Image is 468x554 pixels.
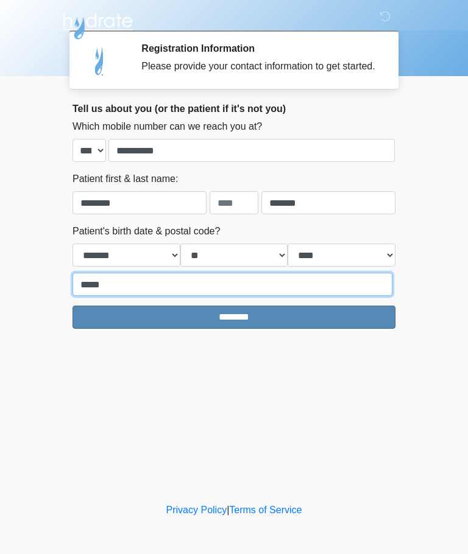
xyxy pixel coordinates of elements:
[141,59,377,74] div: Please provide your contact information to get started.
[82,43,118,79] img: Agent Avatar
[73,224,220,239] label: Patient's birth date & postal code?
[73,172,178,186] label: Patient first & last name:
[60,9,135,40] img: Hydrate IV Bar - Arcadia Logo
[73,119,262,134] label: Which mobile number can we reach you at?
[166,505,227,515] a: Privacy Policy
[73,103,395,114] h2: Tell us about you (or the patient if it's not you)
[229,505,302,515] a: Terms of Service
[227,505,229,515] a: |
